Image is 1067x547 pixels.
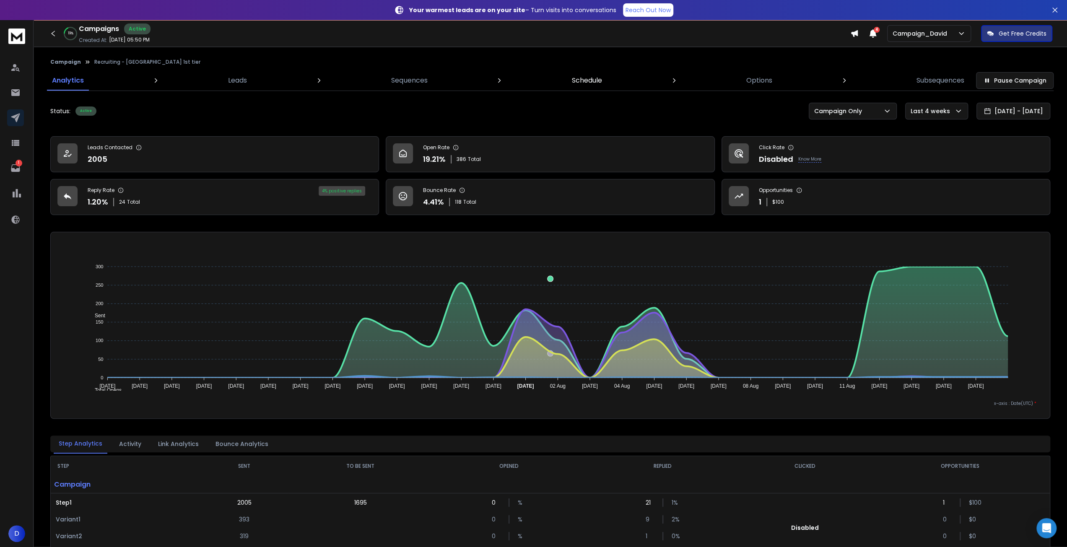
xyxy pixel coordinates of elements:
tspan: [DATE] [485,383,501,389]
h1: Campaigns [79,24,119,34]
button: Bounce Analytics [210,435,273,453]
a: 1 [7,160,24,176]
p: 0 [492,498,500,507]
p: Leads Contacted [88,144,132,151]
tspan: [DATE] [196,383,212,389]
p: Variant 1 [56,515,195,524]
p: Reach Out Now [626,6,671,14]
p: [DATE] 05:50 PM [109,36,150,43]
p: 19.21 % [423,153,446,165]
span: Total Opens [88,387,122,393]
p: x-axis : Date(UTC) [64,400,1036,407]
a: Leads [223,70,252,91]
tspan: [DATE] [968,383,984,389]
p: Schedule [572,75,602,86]
a: Subsequences [911,70,969,91]
p: 1 % [672,498,680,507]
p: Get Free Credits [999,29,1046,38]
p: Know More [798,156,821,163]
th: SENT [200,456,288,476]
p: 2005 [237,498,252,507]
th: REPLIED [586,456,740,476]
tspan: [DATE] [646,383,662,389]
div: Active [75,106,96,116]
p: Click Rate [759,144,784,151]
tspan: [DATE] [807,383,823,389]
tspan: [DATE] [325,383,340,389]
div: Active [124,23,151,34]
tspan: 02 Aug [550,383,565,389]
th: STEP [51,456,200,476]
tspan: [DATE] [582,383,598,389]
p: 0 [492,515,500,524]
p: $ 100 [772,199,784,205]
a: Sequences [386,70,432,91]
p: Leads [228,75,247,86]
a: Analytics [47,70,89,91]
p: $ 100 [969,498,977,507]
p: 0 [492,532,500,540]
p: 2005 [88,153,107,165]
button: Pause Campaign [976,72,1054,89]
p: 1 [759,196,761,208]
a: Reach Out Now [623,3,673,17]
th: OPENED [432,456,586,476]
a: Click RateDisabledKnow More [722,136,1050,172]
p: 0 [943,532,951,540]
a: Opportunities1$100 [722,179,1050,215]
p: 0 [943,515,951,524]
span: 386 [457,156,466,163]
p: 1.20 % [88,196,108,208]
p: Sequences [391,75,427,86]
p: Opportunities [759,187,793,194]
p: Created At: [79,37,107,44]
a: Options [741,70,777,91]
div: 4 % positive replies [319,186,365,196]
span: Total [463,199,476,205]
strong: Your warmest leads are on your site [409,6,525,14]
tspan: [DATE] [357,383,373,389]
p: Reply Rate [88,187,114,194]
p: Variant 2 [56,532,195,540]
tspan: [DATE] [871,383,887,389]
tspan: 04 Aug [614,383,630,389]
p: 4.41 % [423,196,444,208]
button: Step Analytics [54,434,107,454]
tspan: 150 [96,319,103,324]
p: Subsequences [916,75,964,86]
p: Recruiting - [GEOGRAPHIC_DATA] 1st tier [94,59,200,65]
tspan: [DATE] [936,383,952,389]
img: logo [8,29,25,44]
tspan: [DATE] [164,383,180,389]
p: 19 % [68,31,73,36]
span: Sent [88,313,105,319]
p: % [518,515,526,524]
button: D [8,525,25,542]
tspan: 0 [101,375,103,380]
tspan: 100 [96,338,103,343]
tspan: 250 [96,283,103,288]
p: 393 [239,515,249,524]
p: Disabled [759,153,793,165]
tspan: [DATE] [99,383,115,389]
span: Total [127,199,140,205]
p: Status: [50,107,70,115]
p: 1 [16,160,22,166]
span: Total [468,156,481,163]
p: 21 [646,498,654,507]
tspan: 08 Aug [743,383,758,389]
a: Open Rate19.21%386Total [386,136,714,172]
p: 1 [646,532,654,540]
tspan: [DATE] [453,383,469,389]
p: Last 4 weeks [911,107,953,115]
a: Reply Rate1.20%24Total4% positive replies [50,179,379,215]
p: $ 0 [969,515,977,524]
tspan: [DATE] [293,383,309,389]
p: 0 % [672,532,680,540]
p: Analytics [52,75,84,86]
tspan: 50 [98,357,103,362]
tspan: [DATE] [711,383,727,389]
p: 2 % [672,515,680,524]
